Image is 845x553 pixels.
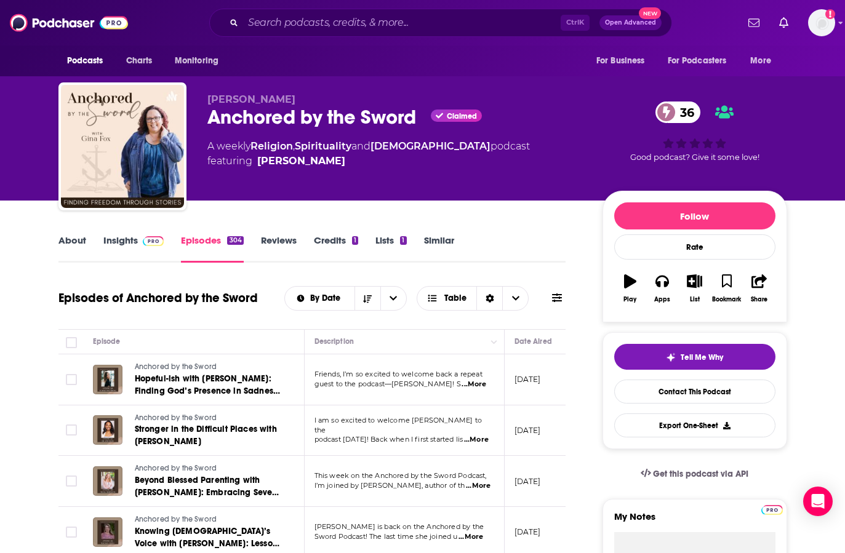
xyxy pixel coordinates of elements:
[444,294,467,303] span: Table
[774,12,793,33] a: Show notifications dropdown
[135,362,282,373] a: Anchored by the Sword
[66,424,77,436] span: Toggle select row
[631,459,759,489] a: Get this podcast via API
[207,139,530,169] div: A weekly podcast
[655,101,700,123] a: 36
[380,287,406,310] button: open menu
[743,12,764,33] a: Show notifications dropdown
[143,236,164,246] img: Podchaser Pro
[352,236,358,245] div: 1
[135,475,281,510] span: Beyond Blessed Parenting with [PERSON_NAME]: Embracing Seven Principles for Authentic Connection!
[375,234,406,263] a: Lists1
[135,373,280,421] span: Hopeful-ish with [PERSON_NAME]: Finding God’s Presence in Sadness, Weariness, and Even Donkey Att...
[464,435,489,445] span: ...More
[354,287,380,310] button: Sort Direction
[623,296,636,303] div: Play
[209,9,672,37] div: Search podcasts, credits, & more...
[660,49,745,73] button: open menu
[630,153,759,162] span: Good podcast? Give it some love!
[459,532,483,542] span: ...More
[447,113,477,119] span: Claimed
[639,7,661,19] span: New
[227,236,243,245] div: 304
[515,374,541,384] p: [DATE]
[668,101,700,123] span: 36
[596,52,645,70] span: For Business
[135,474,282,499] a: Beyond Blessed Parenting with [PERSON_NAME]: Embracing Seven Principles for Authentic Connection!
[103,234,164,263] a: InsightsPodchaser Pro
[10,11,128,34] img: Podchaser - Follow, Share and Rate Podcasts
[314,334,354,349] div: Description
[314,532,458,541] span: Sword Podcast! The last time she joined u
[678,266,710,311] button: List
[314,522,484,531] span: [PERSON_NAME] is back on the Anchored by the
[668,52,727,70] span: For Podcasters
[742,49,787,73] button: open menu
[135,525,282,550] a: Knowing [DEMOGRAPHIC_DATA]’s Voice with [PERSON_NAME]: Lessons from the [DEMOGRAPHIC_DATA] [DEMOG...
[487,335,502,349] button: Column Actions
[515,476,541,487] p: [DATE]
[424,234,454,263] a: Similar
[66,527,77,538] span: Toggle select row
[284,286,407,311] h2: Choose List sort
[181,234,243,263] a: Episodes304
[614,344,775,370] button: tell me why sparkleTell Me Why
[314,370,483,378] span: Friends, I’m so excited to welcome back a repeat
[690,296,700,303] div: List
[466,481,491,491] span: ...More
[58,290,258,306] h1: Episodes of Anchored by the Sword
[135,464,217,472] span: Anchored by the Sword
[257,154,345,169] a: Gina Fox
[135,413,282,424] a: Anchored by the Sword
[314,471,487,480] span: This week on the Anchored by the Sword Podcast,
[614,266,646,311] button: Play
[66,475,77,487] span: Toggle select row
[261,234,297,263] a: Reviews
[314,234,358,263] a: Credits1
[681,352,723,362] span: Tell Me Why
[370,140,491,152] a: [DEMOGRAPHIC_DATA]
[66,374,77,385] span: Toggle select row
[135,423,282,448] a: Stronger in the Difficult Places with [PERSON_NAME]
[135,424,277,447] span: Stronger in the Difficult Places with [PERSON_NAME]
[711,266,743,311] button: Bookmark
[67,52,103,70] span: Podcasts
[808,9,835,36] span: Logged in as BenLaurro
[654,296,670,303] div: Apps
[61,85,184,208] img: Anchored by the Sword
[314,435,463,444] span: podcast [DATE]! Back when I first started lis
[135,515,217,523] span: Anchored by the Sword
[605,20,656,26] span: Open Advanced
[351,140,370,152] span: and
[207,93,295,105] span: [PERSON_NAME]
[314,481,465,490] span: I’m joined by [PERSON_NAME], author of th
[808,9,835,36] button: Show profile menu
[599,15,662,30] button: Open AdvancedNew
[293,140,295,152] span: ,
[314,380,461,388] span: guest to the podcast—[PERSON_NAME]! S
[166,49,234,73] button: open menu
[646,266,678,311] button: Apps
[295,140,351,152] a: Spirituality
[175,52,218,70] span: Monitoring
[58,49,119,73] button: open menu
[614,380,775,404] a: Contact This Podcast
[614,202,775,229] button: Follow
[751,296,767,303] div: Share
[515,425,541,436] p: [DATE]
[515,527,541,537] p: [DATE]
[588,49,660,73] button: open menu
[250,140,293,152] a: Religion
[666,352,676,362] img: tell me why sparkle
[93,334,121,349] div: Episode
[126,52,153,70] span: Charts
[207,154,530,169] span: featuring
[743,266,775,311] button: Share
[58,234,86,263] a: About
[761,503,783,515] a: Pro website
[750,52,771,70] span: More
[761,505,783,515] img: Podchaser Pro
[417,286,529,311] button: Choose View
